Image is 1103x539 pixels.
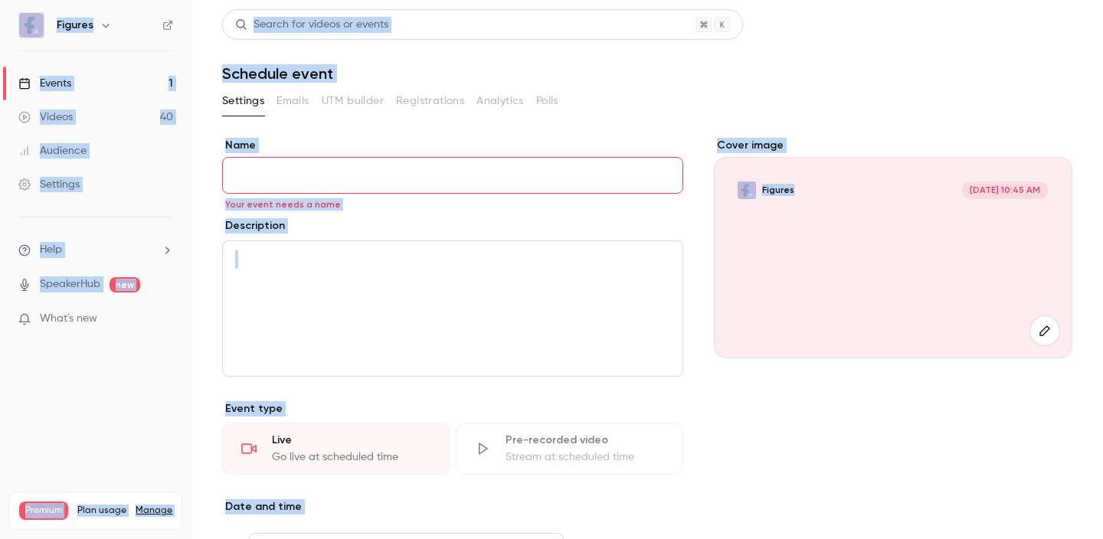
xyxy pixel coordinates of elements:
[456,423,683,475] div: Pre-recorded videoStream at scheduled time
[18,177,80,192] div: Settings
[19,501,68,520] span: Premium
[396,93,464,109] span: Registrations
[235,17,388,33] div: Search for videos or events
[962,181,1048,199] span: [DATE] 10:45 AM
[222,138,683,153] label: Name
[18,242,173,258] li: help-dropdown-opener
[18,143,87,158] div: Audience
[222,89,264,113] button: Settings
[110,277,140,292] span: new
[536,93,558,109] span: Polls
[18,109,73,125] div: Videos
[77,505,126,517] span: Plan usage
[272,449,430,465] div: Go live at scheduled time
[277,93,309,109] span: Emails
[136,505,172,517] a: Manage
[222,499,683,514] p: Date and time
[222,423,450,475] div: LiveGo live at scheduled time
[506,433,664,448] div: Pre-recorded video
[225,198,341,211] span: Your event needs a name
[40,242,62,258] span: Help
[18,76,71,91] div: Events
[19,13,44,38] img: Figures
[223,241,682,376] div: editor
[222,64,1072,83] h1: Schedule event
[57,18,93,33] h6: Figures
[222,401,683,416] p: Event type
[155,312,173,326] iframe: Noticeable Trigger
[714,138,1072,153] label: Cover image
[272,433,430,448] div: Live
[476,93,524,109] span: Analytics
[222,218,285,234] label: Description
[506,449,664,465] div: Stream at scheduled time
[322,93,384,109] span: UTM builder
[40,311,97,327] span: What's new
[762,184,794,196] p: Figures
[222,240,683,377] section: description
[40,276,100,292] a: SpeakerHub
